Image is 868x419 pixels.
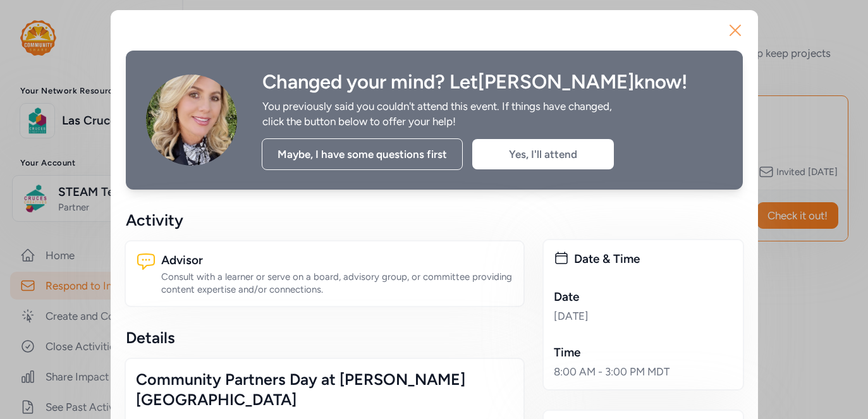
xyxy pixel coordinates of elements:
[574,250,733,268] div: Date & Time
[126,210,523,230] div: Activity
[136,369,513,410] div: Community Partners Day at [PERSON_NAME][GEOGRAPHIC_DATA]
[554,288,733,306] div: Date
[472,139,614,169] div: Yes, I'll attend
[554,308,733,324] div: [DATE]
[161,252,513,269] div: Advisor
[262,71,723,94] div: Changed your mind? Let [PERSON_NAME] know!
[262,99,627,129] div: You previously said you couldn't attend this event. If things have changed, click the button belo...
[554,364,733,379] div: 8:00 AM - 3:00 PM MDT
[161,270,513,296] div: Consult with a learner or serve on a board, advisory group, or committee providing content expert...
[262,138,463,170] div: Maybe, I have some questions first
[126,327,523,348] div: Details
[554,344,733,361] div: Time
[146,75,237,166] img: Avatar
